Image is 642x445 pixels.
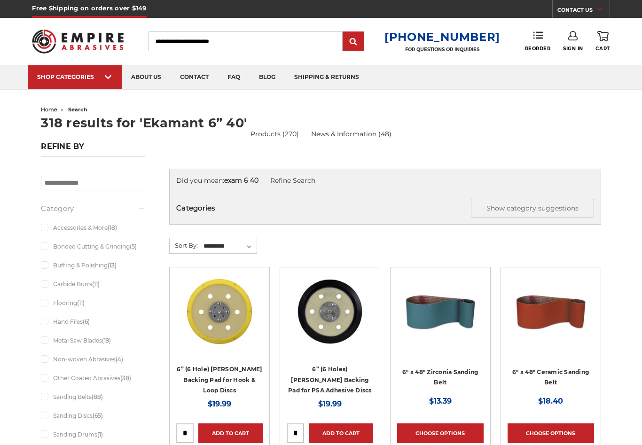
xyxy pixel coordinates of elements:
[288,366,372,394] a: 6” (6 Holes) [PERSON_NAME] Backing Pad for PSA Adhesive Discs
[176,199,594,218] h5: Categories
[397,423,484,443] a: Choose Options
[508,423,594,443] a: Choose Options
[41,203,145,214] h5: Category
[170,238,198,252] label: Sort By:
[471,199,594,218] button: Show category suggestions
[37,73,112,80] div: SHOP CATEGORIES
[251,130,299,138] a: Products (270)
[285,65,368,89] a: shipping & returns
[41,117,601,129] h1: 318 results for 'Ekamant 6” 40'
[224,176,258,185] strong: exam 6 40
[198,423,263,443] a: Add to Cart
[384,30,500,44] a: [PHONE_NUMBER]
[538,397,563,406] span: $18.40
[176,176,594,186] div: Did you mean:
[311,129,391,139] a: News & Information (48)
[270,176,315,185] a: Refine Search
[344,32,363,51] input: Submit
[595,31,610,52] a: Cart
[563,46,583,52] span: Sign In
[68,106,87,113] span: search
[595,46,610,52] span: Cart
[122,65,171,89] a: about us
[218,65,250,89] a: faq
[508,274,594,360] a: 6" x 48" Ceramic Sanding Belt
[41,142,145,156] h5: Refine by
[512,368,589,386] a: 6" x 48" Ceramic Sanding Belt
[202,239,257,253] select: Sort By:
[525,46,551,52] span: Reorder
[429,397,452,406] span: $13.39
[318,399,342,408] span: $19.99
[397,274,484,360] a: 6" x 48" Zirconia Sanding Belt
[182,274,257,349] img: 6” (6 Hole) DA Sander Backing Pad for Hook & Loop Discs
[292,274,368,349] img: 6” (6 Holes) DA Sander Backing Pad for PSA Adhesive Discs
[250,65,285,89] a: blog
[177,366,262,394] a: 6” (6 Hole) [PERSON_NAME] Backing Pad for Hook & Loop Discs
[525,31,551,51] a: Reorder
[41,106,57,113] a: home
[309,423,373,443] a: Add to Cart
[557,5,610,18] a: CONTACT US
[176,274,263,360] a: 6” (6 Hole) DA Sander Backing Pad for Hook & Loop Discs
[403,274,478,349] img: 6" x 48" Zirconia Sanding Belt
[287,274,373,360] a: 6” (6 Holes) DA Sander Backing Pad for PSA Adhesive Discs
[208,399,231,408] span: $19.99
[402,368,478,386] a: 6" x 48" Zirconia Sanding Belt
[513,274,588,349] img: 6" x 48" Ceramic Sanding Belt
[171,65,218,89] a: contact
[384,47,500,53] p: FOR QUESTIONS OR INQUIRIES
[32,23,123,59] img: Empire Abrasives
